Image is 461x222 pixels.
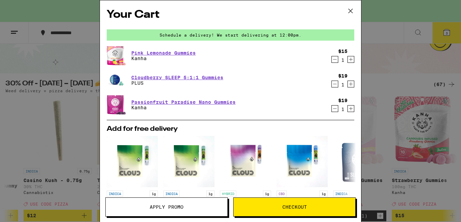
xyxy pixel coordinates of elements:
[263,191,271,197] p: 1g
[107,95,126,115] img: Kanha - Passionfruit Paradise Nano Gummies
[319,191,328,197] p: 1g
[331,56,338,63] button: Decrement
[282,205,307,209] span: Checkout
[131,75,223,80] a: Cloudberry SLEEP 5:1:1 Gummies
[131,99,236,105] a: Passionfruit Paradise Nano Gummies
[338,57,347,63] div: 1
[347,56,354,63] button: Increment
[331,105,338,112] button: Decrement
[338,73,347,79] div: $19
[107,126,354,133] h2: Add for free delivery
[150,205,183,209] span: Apply Promo
[277,191,287,197] p: CBD
[206,191,214,197] p: 1g
[107,45,126,66] img: Kanha - Pink Lemonade Gummies
[220,191,236,197] p: HYBRID
[107,7,354,23] h2: Your Cart
[338,82,347,87] div: 1
[331,81,338,87] button: Decrement
[107,136,158,187] img: Cloud - Granddaddy Purple - 1g
[220,136,271,187] img: Cloud - Runtz - 1g
[107,71,126,90] img: PLUS - Cloudberry SLEEP 5:1:1 Gummies
[131,50,196,56] a: Pink Lemonade Gummies
[233,197,356,217] button: Checkout
[131,105,236,110] p: Kanha
[347,105,354,112] button: Increment
[105,197,228,217] button: Apply Promo
[338,136,380,187] img: Kanha - FX SLEEP: Marionberry Plum 3:2:1 Gummies
[338,48,347,54] div: $15
[347,81,354,87] button: Increment
[277,136,328,187] img: Cloud - Sunset Sherbert 1:1 - 1g
[150,191,158,197] p: 1g
[131,56,196,61] p: Kanha
[338,98,347,103] div: $19
[163,191,180,197] p: INDICA
[107,29,354,41] div: Schedule a delivery! We start delivering at 12:00pm.
[333,191,350,197] p: INDICA
[131,80,223,86] p: PLUS
[163,136,214,187] img: Cloud - Mango Mirage - 1g
[338,107,347,112] div: 1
